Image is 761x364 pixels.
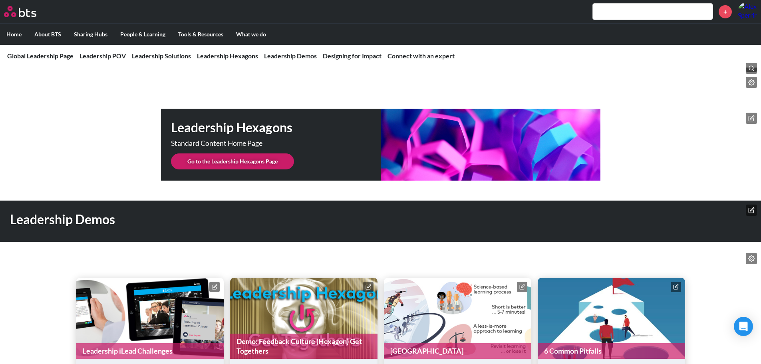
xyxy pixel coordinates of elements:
[79,52,126,60] a: Leadership POV
[132,52,191,60] a: Leadership Solutions
[738,2,757,21] a: Profile
[363,282,374,292] button: Edit content
[209,282,220,292] button: Edit content
[171,140,339,147] p: Standard Content Home Page
[746,77,757,88] button: Edit page list
[738,2,757,21] img: Alex Sperrin
[264,52,317,60] a: Leadership Demos
[517,282,527,292] button: Edit content
[171,153,294,169] a: Go to the Leadership Hexagons Page
[114,24,172,45] label: People & Learning
[746,113,757,124] button: Edit hero
[746,205,757,216] button: Edit hero
[76,343,224,359] a: Leadership iLead Challenges
[719,5,732,18] a: +
[197,52,258,60] a: Leadership Hexagons
[4,6,36,17] img: BTS Logo
[734,317,753,336] div: Open Intercom Messenger
[4,6,51,17] a: Go home
[28,24,68,45] label: About BTS
[538,343,685,359] a: 6 Common Pitfalls
[230,24,272,45] label: What we do
[323,52,381,60] a: Designing for Impact
[7,52,74,60] a: Global Leadership Page
[68,24,114,45] label: Sharing Hubs
[384,343,531,359] a: [GEOGRAPHIC_DATA]
[10,211,529,229] h1: Leadership Demos
[230,334,378,359] a: Demo: Feedback Culture (Hexagon) Get Togethers
[172,24,230,45] label: Tools & Resources
[387,52,455,60] a: Connect with an expert
[171,119,381,137] h1: Leadership Hexagons
[671,282,681,292] button: Edit content
[746,253,757,264] button: Edit content list: null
